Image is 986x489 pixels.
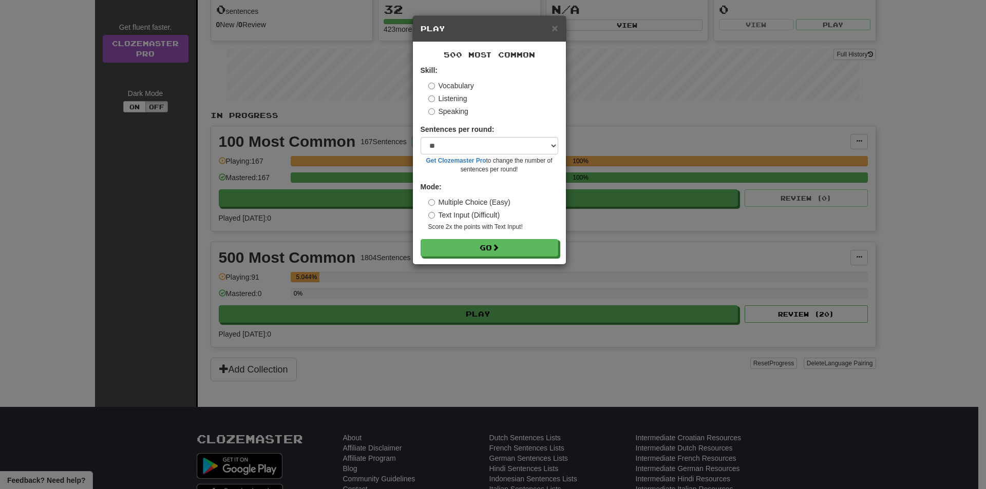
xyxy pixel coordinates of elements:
[428,210,500,220] label: Text Input (Difficult)
[428,197,510,207] label: Multiple Choice (Easy)
[421,183,442,191] strong: Mode:
[428,106,468,116] label: Speaking
[552,22,558,34] span: ×
[421,24,558,34] h5: Play
[421,66,438,74] strong: Skill:
[421,157,558,174] small: to change the number of sentences per round!
[428,95,435,102] input: Listening
[444,50,535,59] span: 500 Most Common
[428,108,435,115] input: Speaking
[428,81,474,91] label: Vocabulary
[421,124,495,134] label: Sentences per round:
[428,212,435,219] input: Text Input (Difficult)
[426,157,486,164] a: Get Clozemaster Pro
[428,83,435,89] input: Vocabulary
[421,239,558,257] button: Go
[428,223,558,231] small: Score 2x the points with Text Input !
[552,23,558,33] button: Close
[428,199,435,206] input: Multiple Choice (Easy)
[428,93,467,104] label: Listening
